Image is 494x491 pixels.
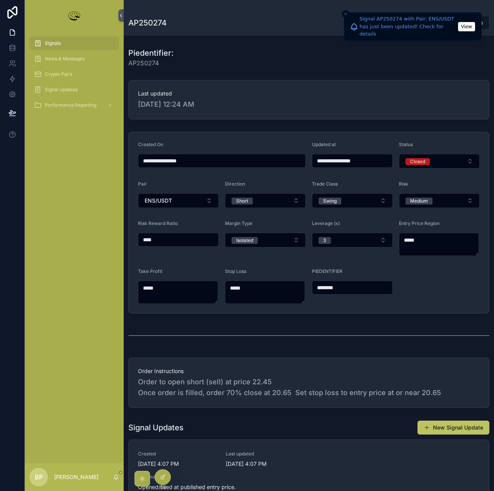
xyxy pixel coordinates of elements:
[29,83,119,97] a: Signal Updates
[225,268,246,274] span: Stop Loss
[458,22,475,31] button: View
[138,99,480,110] span: [DATE] 12:24 AM
[138,451,216,457] span: Created
[45,56,85,62] span: News & Messages
[399,220,439,226] span: Entry Price Region
[226,451,304,457] span: Last updated
[128,58,174,68] span: AP250274
[138,460,216,468] span: [DATE] 4:07 PM
[225,220,252,226] span: Margin Type
[145,197,172,205] span: ENS/USDT
[66,9,82,22] img: App logo
[138,181,147,187] span: Pair
[312,181,338,187] span: Trade Class
[312,268,342,274] span: PIEDENTIFIER
[138,377,480,398] span: Order to open short (sell) at price 22.45 Once order is filled, order 70% close at 20.65 Set stop...
[410,198,428,205] div: Medium
[342,10,349,18] button: Close toast
[225,181,245,187] span: Direction
[138,90,480,97] span: Last updated
[45,40,61,46] span: Signals
[138,193,219,208] button: Select Button
[138,142,163,147] span: Created On
[29,36,119,50] a: Signals
[410,158,425,165] div: Closed
[226,460,304,468] span: [DATE] 4:07 PM
[399,142,413,147] span: Status
[128,17,167,28] h1: AP250274
[225,233,306,247] button: Select Button
[323,237,326,244] div: 3
[29,67,119,81] a: Crypto Pairs
[45,71,72,77] span: Crypto Pairs
[35,472,43,482] span: BP
[312,193,393,208] button: Select Button
[138,268,162,274] span: Take Profit
[323,198,337,205] div: Swing
[399,181,408,187] span: Risk
[128,48,174,58] h1: Piedentifier:
[236,237,253,244] div: Isolated
[417,421,489,435] button: New Signal Update
[312,233,393,247] button: Select Button
[225,193,306,208] button: Select Button
[399,193,480,208] button: Select Button
[25,31,124,122] div: scrollable content
[138,474,480,480] span: Comment
[54,473,99,481] p: [PERSON_NAME]
[45,87,78,93] span: Signal Updates
[45,102,96,108] span: Performance Reporting
[236,198,248,205] div: Short
[138,367,480,375] span: Order Instructions
[312,142,336,147] span: Updated at
[399,154,480,169] button: Select Button
[312,220,340,226] span: Leverage (x)
[29,52,119,66] a: News & Messages
[359,15,456,38] div: Signal AP250274 with Pair: ENS/USDT has just been updated! Check for details
[29,98,119,112] a: Performance Reporting
[128,422,184,433] h1: Signal Updates
[138,220,178,226] span: Risk Reward Ratio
